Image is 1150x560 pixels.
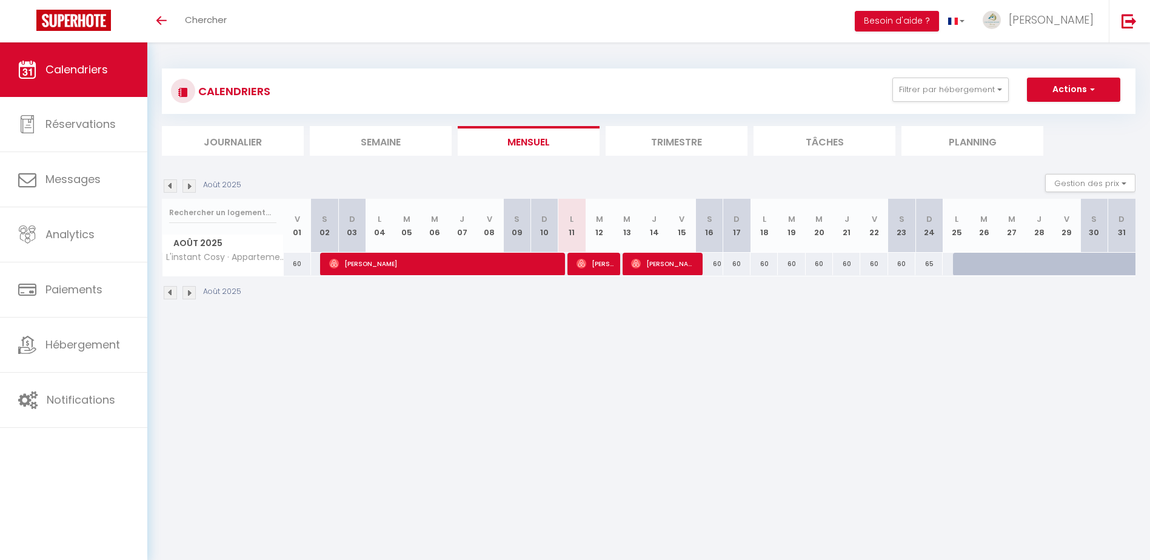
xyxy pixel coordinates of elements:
li: Semaine [310,126,452,156]
abbr: M [815,213,823,225]
th: 23 [888,199,915,253]
span: Chercher [185,13,227,26]
input: Rechercher un logement... [169,202,276,224]
abbr: S [707,213,712,225]
abbr: L [763,213,766,225]
span: Messages [45,172,101,187]
abbr: M [403,213,410,225]
button: Actions [1027,78,1120,102]
abbr: D [349,213,355,225]
abbr: V [679,213,684,225]
abbr: D [1118,213,1125,225]
li: Mensuel [458,126,600,156]
div: 60 [860,253,888,275]
span: [PERSON_NAME] [631,252,696,275]
th: 14 [641,199,668,253]
abbr: M [596,213,603,225]
th: 18 [751,199,778,253]
th: 11 [558,199,586,253]
th: 31 [1108,199,1135,253]
p: Août 2025 [203,179,241,191]
th: 06 [421,199,448,253]
abbr: J [844,213,849,225]
th: 28 [1025,199,1052,253]
div: 60 [723,253,751,275]
abbr: V [872,213,877,225]
li: Journalier [162,126,304,156]
th: 30 [1080,199,1108,253]
abbr: D [541,213,547,225]
abbr: J [1037,213,1041,225]
th: 10 [530,199,558,253]
abbr: M [431,213,438,225]
th: 09 [503,199,530,253]
abbr: M [623,213,630,225]
abbr: V [487,213,492,225]
abbr: L [955,213,958,225]
img: Super Booking [36,10,111,31]
span: [PERSON_NAME] [577,252,613,275]
p: Août 2025 [203,286,241,298]
th: 21 [833,199,860,253]
span: Hébergement [45,337,120,352]
abbr: S [1091,213,1097,225]
th: 27 [998,199,1025,253]
th: 29 [1053,199,1080,253]
abbr: L [570,213,573,225]
th: 03 [338,199,366,253]
th: 07 [448,199,475,253]
button: Besoin d'aide ? [855,11,939,32]
div: 60 [888,253,915,275]
li: Trimestre [606,126,747,156]
abbr: M [1008,213,1015,225]
div: 60 [833,253,860,275]
abbr: D [734,213,740,225]
span: Août 2025 [162,235,283,252]
abbr: S [514,213,520,225]
li: Planning [901,126,1043,156]
th: 24 [915,199,943,253]
abbr: V [1064,213,1069,225]
li: Tâches [754,126,895,156]
div: 60 [778,253,805,275]
h3: CALENDRIERS [195,78,270,105]
th: 08 [476,199,503,253]
th: 12 [586,199,613,253]
th: 16 [695,199,723,253]
abbr: V [295,213,300,225]
button: Gestion des prix [1045,174,1135,192]
img: ... [983,11,1001,29]
th: 13 [613,199,640,253]
th: 15 [668,199,695,253]
th: 26 [971,199,998,253]
div: 65 [915,253,943,275]
th: 05 [393,199,421,253]
abbr: J [460,213,464,225]
span: [PERSON_NAME] [329,252,561,275]
abbr: S [322,213,327,225]
abbr: D [926,213,932,225]
th: 17 [723,199,751,253]
th: 04 [366,199,393,253]
span: Paiements [45,282,102,297]
abbr: S [899,213,904,225]
div: 60 [695,253,723,275]
th: 01 [284,199,311,253]
abbr: M [788,213,795,225]
th: 02 [311,199,338,253]
span: Réservations [45,116,116,132]
abbr: J [652,213,657,225]
th: 19 [778,199,805,253]
span: L'instant Cosy · Appartement [PERSON_NAME] [164,253,286,262]
th: 25 [943,199,970,253]
div: 60 [751,253,778,275]
div: 60 [284,253,311,275]
abbr: M [980,213,988,225]
th: 20 [806,199,833,253]
span: Notifications [47,392,115,407]
th: 22 [860,199,888,253]
span: [PERSON_NAME] [1009,12,1094,27]
img: logout [1122,13,1137,28]
span: Calendriers [45,62,108,77]
button: Filtrer par hébergement [892,78,1009,102]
